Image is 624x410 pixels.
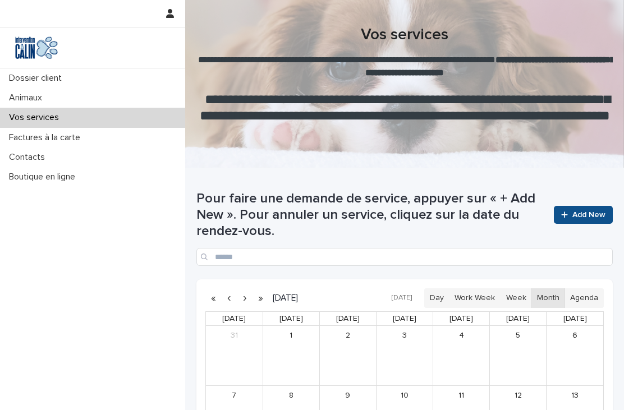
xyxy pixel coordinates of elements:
[339,326,357,344] a: September 2, 2025
[282,386,300,404] a: September 8, 2025
[237,289,253,307] button: Next month
[319,326,376,385] td: September 2, 2025
[4,132,89,143] p: Factures à la carte
[220,312,248,326] a: Sunday
[196,248,613,266] input: Search
[490,326,547,385] td: September 5, 2025
[334,312,362,326] a: Tuesday
[4,93,51,103] p: Animaux
[9,36,64,59] img: Y0SYDZVsQvbSeSFpbQoq
[566,326,584,344] a: September 6, 2025
[268,294,298,302] h2: [DATE]
[572,211,605,219] span: Add New
[282,326,300,344] a: September 1, 2025
[386,290,417,306] button: [DATE]
[4,172,84,182] p: Boutique en ligne
[500,288,531,307] button: Week
[509,386,527,404] a: September 12, 2025
[225,386,243,404] a: September 7, 2025
[391,312,419,326] a: Wednesday
[509,326,527,344] a: September 5, 2025
[449,288,501,307] button: Work Week
[452,326,470,344] a: September 4, 2025
[4,73,71,84] p: Dossier client
[547,326,603,385] td: September 6, 2025
[205,289,221,307] button: Previous year
[376,326,433,385] td: September 3, 2025
[221,289,237,307] button: Previous month
[452,386,470,404] a: September 11, 2025
[253,289,268,307] button: Next year
[531,288,565,307] button: Month
[396,386,414,404] a: September 10, 2025
[554,206,613,224] a: Add New
[433,326,490,385] td: September 4, 2025
[424,288,449,307] button: Day
[277,312,305,326] a: Monday
[206,326,263,385] td: August 31, 2025
[447,312,475,326] a: Thursday
[196,191,547,239] h1: Pour faire une demande de service, appuyer sur « + Add New ». Pour annuler un service, cliquez su...
[4,152,54,163] p: Contacts
[565,288,604,307] button: Agenda
[566,386,584,404] a: September 13, 2025
[561,312,589,326] a: Saturday
[4,112,68,123] p: Vos services
[339,386,357,404] a: September 9, 2025
[504,312,532,326] a: Friday
[396,326,414,344] a: September 3, 2025
[225,326,243,344] a: August 31, 2025
[196,26,613,45] h1: Vos services
[263,326,319,385] td: September 1, 2025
